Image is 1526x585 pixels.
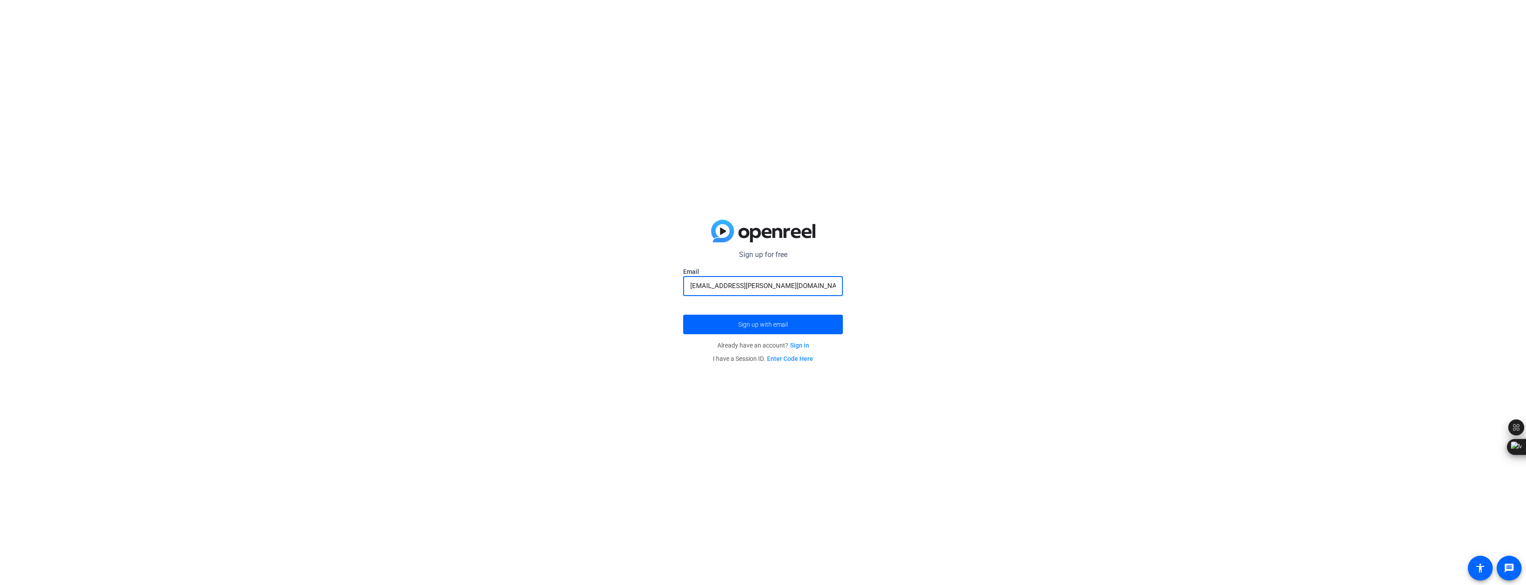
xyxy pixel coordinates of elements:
label: Email [683,267,843,276]
img: blue-gradient.svg [711,220,815,243]
a: Enter Code Here [767,355,813,362]
span: Already have an account? [717,342,809,349]
button: Sign up with email [683,315,843,334]
span: I have a Session ID. [713,355,813,362]
p: Sign up for free [683,249,843,260]
mat-icon: accessibility [1475,563,1486,573]
input: Enter Email Address [690,281,836,291]
mat-icon: message [1504,563,1514,573]
a: Sign in [790,342,809,349]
